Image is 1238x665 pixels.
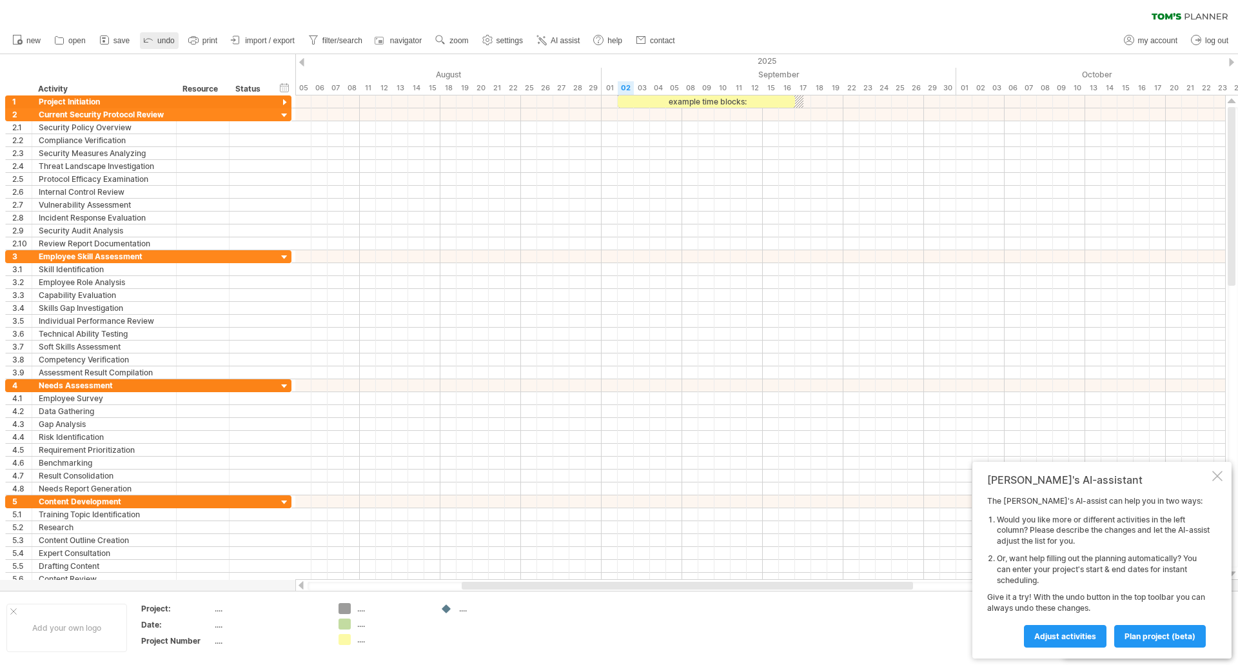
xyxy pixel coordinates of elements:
div: .... [357,634,427,645]
div: Internal Control Review [39,186,170,198]
div: 2.5 [12,173,32,185]
li: Would you like more or different activities in the left column? Please describe the changes and l... [997,515,1210,547]
div: 5.3 [12,534,32,546]
a: Adjust activities [1024,625,1106,648]
div: Assessment Result Compilation [39,366,170,379]
div: Individual Performance Review [39,315,170,327]
div: Security Measures Analyzing [39,147,170,159]
div: Wednesday, 24 September 2025 [876,81,892,95]
a: AI assist [533,32,584,49]
div: 3.4 [12,302,32,314]
div: 5.2 [12,521,32,533]
div: Monday, 15 September 2025 [763,81,779,95]
div: Thursday, 4 September 2025 [650,81,666,95]
div: .... [215,619,323,630]
div: Tuesday, 16 September 2025 [779,81,795,95]
div: 2 [12,108,32,121]
div: Friday, 12 September 2025 [747,81,763,95]
div: 4 [12,379,32,392]
li: Or, want help filling out the planning automatically? You can enter your project's start & end da... [997,553,1210,586]
a: new [9,32,44,49]
div: 5 [12,495,32,508]
div: Monday, 8 September 2025 [682,81,698,95]
a: zoom [432,32,472,49]
div: Tuesday, 21 October 2025 [1182,81,1198,95]
div: 4.8 [12,482,32,495]
div: Wednesday, 22 October 2025 [1198,81,1214,95]
a: undo [140,32,179,49]
div: Monday, 22 September 2025 [843,81,860,95]
div: 5.4 [12,547,32,559]
div: Wednesday, 13 August 2025 [392,81,408,95]
div: Activity [38,83,169,95]
div: Monday, 20 October 2025 [1166,81,1182,95]
div: Content Development [39,495,170,508]
span: import / export [245,36,295,45]
div: The [PERSON_NAME]'s AI-assist can help you in two ways: Give it a try! With the undo button in th... [987,496,1210,647]
div: Thursday, 7 August 2025 [328,81,344,95]
div: Thursday, 11 September 2025 [731,81,747,95]
div: Resource [182,83,222,95]
div: Threat Landscape Investigation [39,160,170,172]
div: example time blocks: [618,95,795,108]
div: Tuesday, 9 September 2025 [698,81,714,95]
div: Thursday, 28 August 2025 [569,81,585,95]
div: Thursday, 25 September 2025 [892,81,908,95]
div: Compliance Verification [39,134,170,146]
span: open [68,36,86,45]
a: navigator [373,32,426,49]
div: 5.5 [12,560,32,572]
div: 4.3 [12,418,32,430]
span: new [26,36,41,45]
div: 3.5 [12,315,32,327]
div: 2.4 [12,160,32,172]
div: Current Security Protocol Review [39,108,170,121]
div: 4.4 [12,431,32,443]
div: Wednesday, 6 August 2025 [311,81,328,95]
div: 4.6 [12,457,32,469]
div: Project Number [141,635,212,646]
span: settings [496,36,523,45]
div: 4.2 [12,405,32,417]
span: contact [650,36,675,45]
div: Capability Evaluation [39,289,170,301]
div: Friday, 22 August 2025 [505,81,521,95]
div: Research [39,521,170,533]
div: Monday, 6 October 2025 [1005,81,1021,95]
a: open [51,32,90,49]
div: .... [215,603,323,614]
div: Friday, 10 October 2025 [1069,81,1085,95]
span: filter/search [322,36,362,45]
div: 2.6 [12,186,32,198]
div: .... [357,603,427,614]
div: Skills Gap Investigation [39,302,170,314]
div: Monday, 13 October 2025 [1085,81,1101,95]
div: 3.3 [12,289,32,301]
div: Tuesday, 7 October 2025 [1021,81,1037,95]
div: Gap Analysis [39,418,170,430]
div: Employee Survey [39,392,170,404]
div: Tuesday, 19 August 2025 [457,81,473,95]
div: 2.2 [12,134,32,146]
div: .... [357,619,427,630]
div: 4.7 [12,470,32,482]
span: zoom [449,36,468,45]
div: 4.5 [12,444,32,456]
div: Project: [141,603,212,614]
div: Friday, 19 September 2025 [827,81,843,95]
span: print [202,36,217,45]
a: my account [1121,32,1181,49]
div: 2.1 [12,121,32,134]
a: contact [633,32,679,49]
div: August 2025 [263,68,602,81]
div: .... [459,603,529,614]
span: my account [1138,36,1177,45]
div: Tuesday, 23 September 2025 [860,81,876,95]
a: plan project (beta) [1114,625,1206,648]
div: Monday, 18 August 2025 [440,81,457,95]
div: Status [235,83,264,95]
div: Monday, 29 September 2025 [924,81,940,95]
div: 3.9 [12,366,32,379]
div: Add your own logo [6,604,127,652]
div: Requirement Prioritization [39,444,170,456]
